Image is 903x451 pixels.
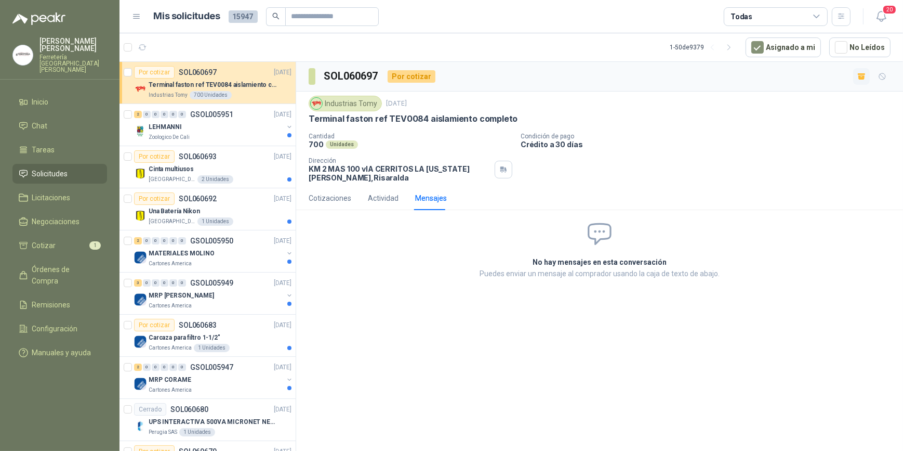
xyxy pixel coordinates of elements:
[119,399,296,441] a: CerradoSOL060680[DATE] Company LogoUPS INTERACTIVA 500VA MICRONET NEGRA MARCA: POWEST NICOMARPeru...
[408,256,791,268] h2: No hay mensajes en esta conversación
[143,111,151,118] div: 0
[152,364,160,371] div: 0
[32,144,55,156] span: Tareas
[134,237,142,244] div: 2
[134,83,147,95] img: Company Logo
[274,194,291,204] p: [DATE]
[274,278,291,288] p: [DATE]
[190,364,233,371] p: GSOL005947
[149,291,214,301] p: MRP [PERSON_NAME]
[149,428,177,436] p: Perugia SAS
[134,125,147,137] img: Company Logo
[134,378,147,390] img: Company Logo
[119,315,296,357] a: Por cotizarSOL060683[DATE] Company LogoCarcaza para filtro 1-1/2"Cartones America1 Unidades
[32,264,97,287] span: Órdenes de Compra
[12,319,107,339] a: Configuración
[149,386,192,394] p: Cartones America
[169,111,177,118] div: 0
[179,321,217,329] p: SOL060683
[12,295,107,315] a: Remisiones
[32,216,80,227] span: Negociaciones
[309,140,324,149] p: 700
[872,7,891,26] button: 20
[134,192,175,205] div: Por cotizar
[179,69,217,76] p: SOL060697
[274,236,291,246] p: [DATE]
[178,279,186,287] div: 0
[190,237,233,244] p: GSOL005950
[746,37,821,57] button: Asignado a mi
[309,113,517,124] p: Terminal faston ref TEV0084 aislamiento completo
[32,323,78,334] span: Configuración
[161,279,168,287] div: 0
[415,192,447,204] div: Mensajes
[149,260,192,268] p: Cartones America
[39,37,107,52] p: [PERSON_NAME] [PERSON_NAME]
[134,361,294,394] a: 2 0 0 0 0 0 GSOL005947[DATE] Company LogoMRP CORAMECartones America
[134,403,166,416] div: Cerrado
[134,319,175,331] div: Por cotizar
[149,133,190,141] p: Zoologico De Cali
[32,240,56,251] span: Cotizar
[119,62,296,104] a: Por cotizarSOL060697[DATE] Company LogoTerminal faston ref TEV0084 aislamiento completoIndustrias...
[197,217,233,226] div: 1 Unidades
[149,80,278,90] p: Terminal faston ref TEV0084 aislamiento completo
[149,217,195,226] p: [GEOGRAPHIC_DATA]
[134,279,142,287] div: 3
[149,302,192,310] p: Cartones America
[143,237,151,244] div: 0
[731,11,752,22] div: Todas
[388,70,435,83] div: Por cotizar
[134,251,147,264] img: Company Logo
[309,133,512,140] p: Cantidad
[326,140,358,149] div: Unidades
[134,66,175,79] div: Por cotizar
[179,153,217,160] p: SOL060693
[368,192,399,204] div: Actividad
[149,375,191,385] p: MRP CORAME
[134,111,142,118] div: 2
[12,164,107,184] a: Solicitudes
[149,175,195,184] p: [GEOGRAPHIC_DATA]
[274,320,291,330] p: [DATE]
[169,237,177,244] div: 0
[274,68,291,78] p: [DATE]
[152,237,160,244] div: 0
[161,111,168,118] div: 0
[521,140,899,149] p: Crédito a 30 días
[119,146,296,188] a: Por cotizarSOL060693[DATE] Company LogoCinta multiusos[GEOGRAPHIC_DATA]2 Unidades
[272,12,280,20] span: search
[134,293,147,306] img: Company Logo
[521,133,899,140] p: Condición de pago
[12,188,107,208] a: Licitaciones
[149,164,194,174] p: Cinta multiusos
[229,10,258,23] span: 15947
[32,168,68,179] span: Solicitudes
[12,343,107,363] a: Manuales y ayuda
[32,120,48,132] span: Chat
[179,428,215,436] div: 1 Unidades
[169,364,177,371] div: 0
[12,236,107,255] a: Cotizar1
[149,249,215,259] p: MATERIALES MOLINO
[32,192,71,203] span: Licitaciones
[152,111,160,118] div: 0
[149,122,182,132] p: LEHMANNI
[178,111,186,118] div: 0
[161,237,168,244] div: 0
[408,268,791,279] p: Puedes enviar un mensaje al comprador usando la caja de texto de abajo.
[170,406,208,413] p: SOL060680
[149,207,200,216] p: Una Batería Nikon
[134,167,147,179] img: Company Logo
[161,364,168,371] div: 0
[134,364,142,371] div: 2
[134,150,175,163] div: Por cotizar
[143,279,151,287] div: 0
[12,116,107,136] a: Chat
[194,344,230,352] div: 1 Unidades
[13,45,33,65] img: Company Logo
[134,336,147,348] img: Company Logo
[309,96,382,111] div: Industrias Tomy
[12,140,107,160] a: Tareas
[882,5,897,15] span: 20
